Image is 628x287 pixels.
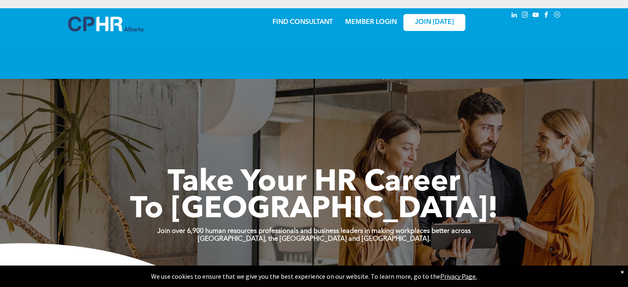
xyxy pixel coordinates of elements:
a: Social network [553,10,562,21]
span: JOIN [DATE] [415,19,454,26]
strong: Join over 6,900 human resources professionals and business leaders in making workplaces better ac... [157,228,471,235]
span: To [GEOGRAPHIC_DATA]! [130,195,498,225]
a: facebook [542,10,551,21]
a: JOIN [DATE] [403,14,465,31]
strong: [GEOGRAPHIC_DATA], the [GEOGRAPHIC_DATA] and [GEOGRAPHIC_DATA]. [198,236,431,242]
span: Take Your HR Career [168,168,460,198]
img: A blue and white logo for cp alberta [68,17,143,31]
div: Dismiss notification [621,268,624,276]
a: youtube [531,10,540,21]
a: Privacy Page. [440,272,477,280]
a: instagram [521,10,530,21]
a: FIND CONSULTANT [273,19,333,26]
a: MEMBER LOGIN [345,19,397,26]
a: linkedin [510,10,519,21]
